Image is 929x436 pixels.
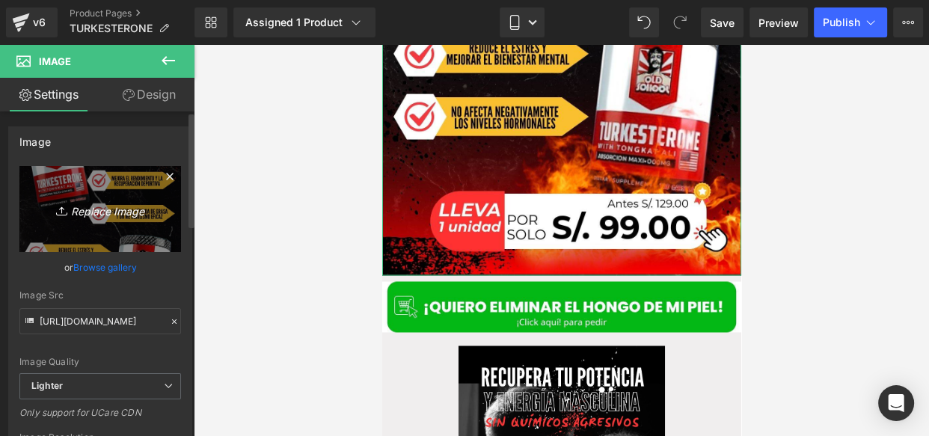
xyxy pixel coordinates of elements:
[665,7,695,37] button: Redo
[823,16,860,28] span: Publish
[710,15,735,31] span: Save
[70,22,153,34] span: TURKESTERONE
[31,380,63,391] b: Lighter
[19,308,181,334] input: Link
[758,15,799,31] span: Preview
[19,260,181,275] div: or
[100,78,197,111] a: Design
[70,7,194,19] a: Product Pages
[893,7,923,37] button: More
[629,7,659,37] button: Undo
[194,7,227,37] a: New Library
[19,127,51,148] div: Image
[40,200,160,218] i: Replace Image
[749,7,808,37] a: Preview
[30,13,49,32] div: v6
[6,7,58,37] a: v6
[19,290,181,301] div: Image Src
[878,385,914,421] div: Open Intercom Messenger
[73,254,137,280] a: Browse gallery
[245,15,364,30] div: Assigned 1 Product
[19,407,181,429] div: Only support for UCare CDN
[39,55,71,67] span: Image
[19,357,181,367] div: Image Quality
[814,7,887,37] button: Publish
